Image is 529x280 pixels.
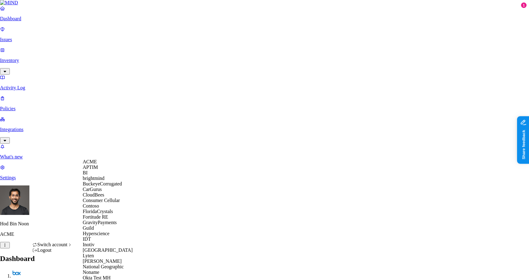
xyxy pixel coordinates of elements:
span: CloudBees [83,192,104,197]
span: Contoso [83,203,99,208]
span: [GEOGRAPHIC_DATA] [83,247,133,253]
span: Lyten [83,253,94,258]
span: Guild [83,225,94,231]
span: ACME [83,159,97,164]
span: Fortitude RE [83,214,108,220]
span: GravityPayments [83,220,117,225]
span: FloridaCrystals [83,209,113,214]
span: CarGurus [83,187,102,192]
span: [PERSON_NAME] [83,259,122,264]
span: Noname [83,270,99,275]
span: Switch account [37,242,67,247]
span: BI [83,170,88,175]
div: Logout [32,247,73,253]
span: APTIM [83,165,98,170]
span: IDT [83,236,91,242]
span: Hyperscience [83,231,109,236]
span: BuckeyeCorrugated [83,181,122,186]
span: National Geographic [83,264,124,269]
span: brightmind [83,176,104,181]
span: Consumer Cellular [83,198,120,203]
span: Inotiv [83,242,94,247]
